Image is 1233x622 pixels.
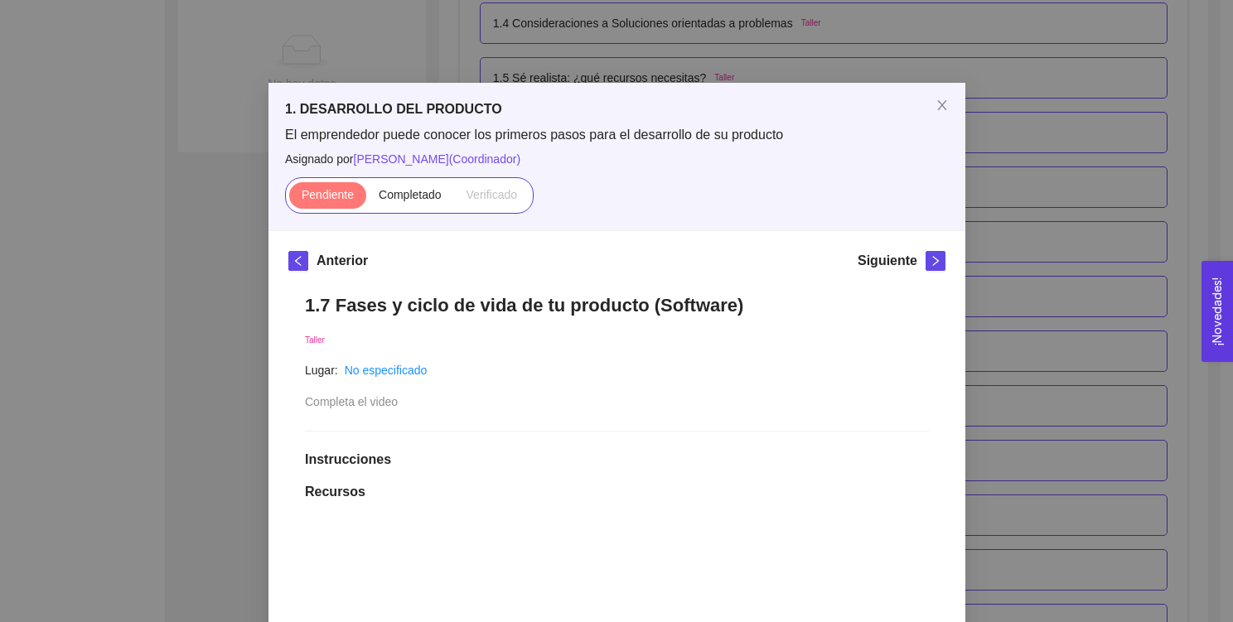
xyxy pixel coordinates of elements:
[305,484,929,500] h1: Recursos
[926,255,945,267] span: right
[353,152,520,166] span: [PERSON_NAME] ( Coordinador )
[317,251,368,271] h5: Anterior
[919,83,965,129] button: Close
[857,251,916,271] h5: Siguiente
[466,188,516,201] span: Verificado
[305,395,398,408] span: Completa el video
[285,99,949,119] h5: 1. DESARROLLO DEL PRODUCTO
[305,451,929,468] h1: Instrucciones
[379,188,442,201] span: Completado
[926,251,945,271] button: right
[305,335,325,345] span: Taller
[936,99,949,112] span: close
[305,294,929,316] h1: 1.7 Fases y ciclo de vida de tu producto (Software)
[301,188,353,201] span: Pendiente
[289,255,307,267] span: left
[288,251,308,271] button: left
[285,150,949,168] span: Asignado por
[1202,261,1233,362] button: Open Feedback Widget
[285,126,949,144] span: El emprendedor puede conocer los primeros pasos para el desarrollo de su producto
[305,361,338,379] article: Lugar:
[344,364,427,377] a: No especificado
